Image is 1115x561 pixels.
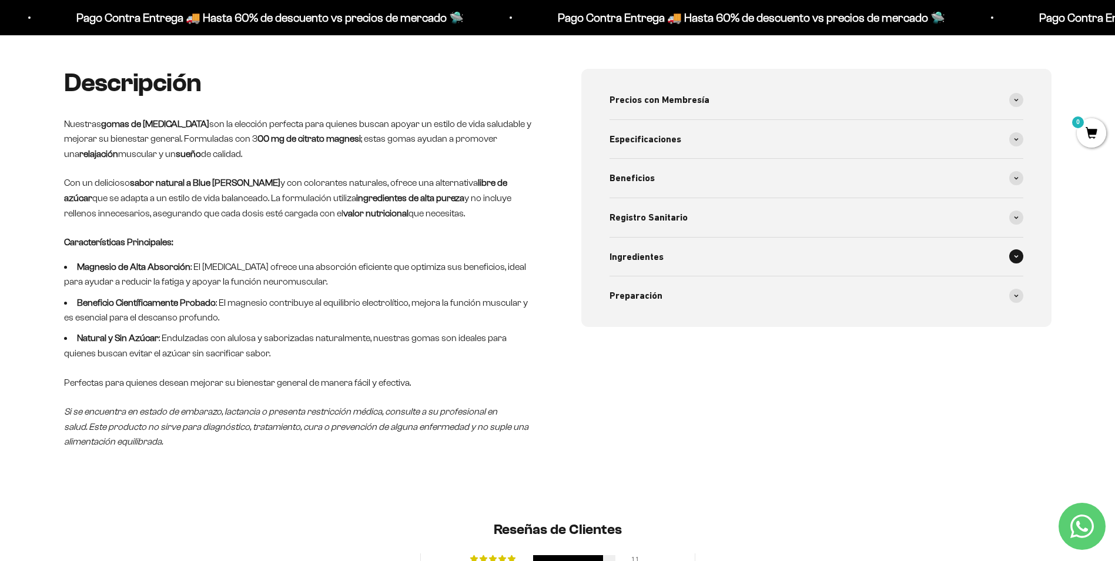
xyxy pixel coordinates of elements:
[343,208,409,218] strong: valor nutricional
[610,238,1023,276] summary: Ingredientes
[64,69,534,97] h2: Descripción
[610,81,1023,119] summary: Precios con Membresía
[215,520,901,540] h2: Reseñas de Clientes
[64,330,534,360] li: : Endulzadas con alulosa y saborizadas naturalmente, nuestras gomas son ideales para quienes busc...
[610,276,1023,315] summary: Preparación
[1077,128,1106,141] a: 0
[555,8,943,27] p: Pago Contra Entrega 🚚 Hasta 60% de descuento vs precios de mercado 🛸
[64,375,534,390] p: Perfectas para quienes desean mejorar su bienestar general de manera fácil y efectiva.
[77,298,216,308] strong: Beneficio Científicamente Probado
[610,249,664,265] span: Ingredientes
[610,120,1023,159] summary: Especificaciones
[64,237,173,247] strong: Características Principales:
[610,132,681,147] span: Especificaciones
[74,8,461,27] p: Pago Contra Entrega 🚚 Hasta 60% de descuento vs precios de mercado 🛸
[64,116,534,162] p: Nuestras son la elección perfecta para quienes buscan apoyar un estilo de vida saludable y mejora...
[610,171,655,186] span: Beneficios
[64,175,534,221] p: Con un delicioso y con colorantes naturales, ofrece una alternativa que se adapta a un estilo de ...
[610,159,1023,198] summary: Beneficios
[610,198,1023,237] summary: Registro Sanitario
[1071,115,1085,129] mark: 0
[610,92,709,108] span: Precios con Membresía
[64,178,507,203] strong: libre de azúcar
[77,333,159,343] strong: Natural y Sin Azúcar
[610,288,662,303] span: Preparación
[101,119,209,129] strong: gomas de [MEDICAL_DATA]
[64,295,534,325] li: : El magnesio contribuye al equilibrio electrolítico, mejora la función muscular y es esencial pa...
[64,406,528,446] em: Si se encuentra en estado de embarazo, lactancia o presenta restricción médica, consulte a su pro...
[356,193,464,203] strong: ingredientes de alta pureza
[64,259,534,289] li: : El [MEDICAL_DATA] ofrece una absorción eficiente que optimiza sus beneficios, ideal para ayudar...
[610,210,688,225] span: Registro Sanitario
[176,149,201,159] strong: sueño
[257,133,361,143] strong: 00 mg de citrato magnesi
[130,178,280,188] strong: sabor natural a Blue [PERSON_NAME]
[77,262,190,272] strong: Magnesio de Alta Absorción
[79,149,118,159] strong: relajación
